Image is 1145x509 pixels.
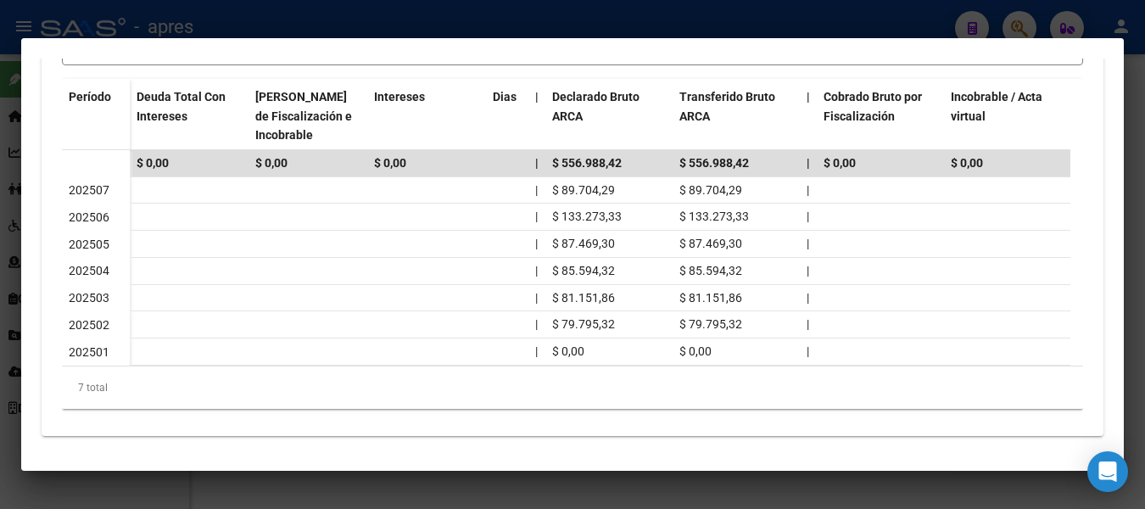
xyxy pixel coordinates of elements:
[679,237,742,250] span: $ 87.469,30
[807,183,809,197] span: |
[552,317,615,331] span: $ 79.795,32
[679,183,742,197] span: $ 89.704,29
[535,264,538,277] span: |
[552,344,584,358] span: $ 0,00
[367,79,486,154] datatable-header-cell: Intereses
[535,291,538,305] span: |
[1087,451,1128,492] div: Open Intercom Messenger
[69,264,109,277] span: 202504
[552,210,622,223] span: $ 133.273,33
[493,90,517,103] span: Dias
[545,79,673,154] datatable-header-cell: Declarado Bruto ARCA
[807,291,809,305] span: |
[69,291,109,305] span: 202503
[679,291,742,305] span: $ 81.151,86
[552,156,622,170] span: $ 556.988,42
[807,237,809,250] span: |
[824,90,922,123] span: Cobrado Bruto por Fiscalización
[944,79,1071,154] datatable-header-cell: Incobrable / Acta virtual
[255,90,352,143] span: [PERSON_NAME] de Fiscalización e Incobrable
[679,156,749,170] span: $ 556.988,42
[255,156,288,170] span: $ 0,00
[679,344,712,358] span: $ 0,00
[137,156,169,170] span: $ 0,00
[69,210,109,224] span: 202506
[535,344,538,358] span: |
[69,90,111,103] span: Período
[535,90,539,103] span: |
[679,317,742,331] span: $ 79.795,32
[535,237,538,250] span: |
[528,79,545,154] datatable-header-cell: |
[951,90,1042,123] span: Incobrable / Acta virtual
[679,210,749,223] span: $ 133.273,33
[486,79,528,154] datatable-header-cell: Dias
[807,210,809,223] span: |
[535,156,539,170] span: |
[552,291,615,305] span: $ 81.151,86
[535,183,538,197] span: |
[69,183,109,197] span: 202507
[817,79,944,154] datatable-header-cell: Cobrado Bruto por Fiscalización
[535,317,538,331] span: |
[824,156,856,170] span: $ 0,00
[807,156,810,170] span: |
[249,79,367,154] datatable-header-cell: Deuda Bruta Neto de Fiscalización e Incobrable
[679,90,775,123] span: Transferido Bruto ARCA
[62,366,1083,409] div: 7 total
[374,156,406,170] span: $ 0,00
[552,183,615,197] span: $ 89.704,29
[69,345,109,359] span: 202501
[951,156,983,170] span: $ 0,00
[807,90,810,103] span: |
[69,318,109,332] span: 202502
[807,264,809,277] span: |
[69,238,109,251] span: 202505
[679,264,742,277] span: $ 85.594,32
[137,90,226,123] span: Deuda Total Con Intereses
[807,317,809,331] span: |
[130,79,249,154] datatable-header-cell: Deuda Total Con Intereses
[535,210,538,223] span: |
[552,237,615,250] span: $ 87.469,30
[62,79,130,150] datatable-header-cell: Período
[552,90,640,123] span: Declarado Bruto ARCA
[807,344,809,358] span: |
[552,264,615,277] span: $ 85.594,32
[800,79,817,154] datatable-header-cell: |
[374,90,425,103] span: Intereses
[673,79,800,154] datatable-header-cell: Transferido Bruto ARCA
